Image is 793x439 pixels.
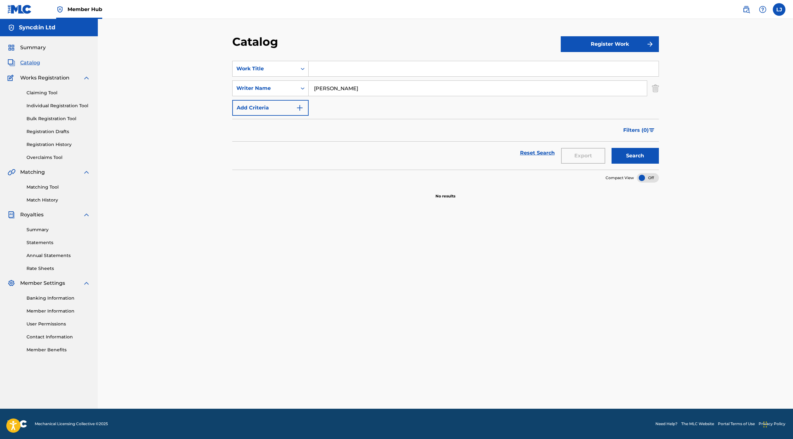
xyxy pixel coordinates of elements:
img: Works Registration [8,74,16,82]
div: User Menu [773,3,785,16]
span: Mechanical Licensing Collective © 2025 [35,421,108,427]
span: Royalties [20,211,44,219]
button: Search [612,148,659,164]
iframe: Chat Widget [761,409,793,439]
a: CatalogCatalog [8,59,40,67]
img: logo [8,420,27,428]
a: User Permissions [27,321,90,327]
img: filter [649,128,654,132]
div: Writer Name [236,85,293,92]
div: Drag [763,415,767,434]
img: Royalties [8,211,15,219]
iframe: Resource Center [775,310,793,361]
a: Claiming Tool [27,90,90,96]
a: Rate Sheets [27,265,90,272]
h2: Catalog [232,35,281,49]
a: Contact Information [27,334,90,340]
img: MLC Logo [8,5,32,14]
img: Top Rightsholder [56,6,64,13]
a: Public Search [740,3,753,16]
a: Registration History [27,141,90,148]
button: Register Work [561,36,659,52]
span: Works Registration [20,74,69,82]
p: No results [435,186,455,199]
img: Delete Criterion [652,80,659,96]
a: Bulk Registration Tool [27,115,90,122]
a: Statements [27,239,90,246]
img: expand [83,74,90,82]
img: search [743,6,750,13]
a: Member Benefits [27,347,90,353]
div: Help [756,3,769,16]
img: 9d2ae6d4665cec9f34b9.svg [296,104,304,112]
img: Catalog [8,59,15,67]
a: Summary [27,226,90,233]
h5: Syncd:in Ltd [19,24,55,31]
button: Add Criteria [232,100,309,116]
button: Filters (0) [619,122,659,138]
img: expand [83,168,90,176]
a: Banking Information [27,295,90,301]
span: Member Hub [68,6,102,13]
span: Catalog [20,59,40,67]
span: Summary [20,44,46,51]
img: Accounts [8,24,15,32]
a: SummarySummary [8,44,46,51]
a: Privacy Policy [759,421,785,427]
form: Search Form [232,61,659,170]
a: Reset Search [517,146,558,160]
a: Portal Terms of Use [718,421,755,427]
a: Annual Statements [27,252,90,259]
span: Compact View [606,175,634,181]
img: Member Settings [8,279,15,287]
a: Member Information [27,308,90,314]
a: Registration Drafts [27,128,90,135]
span: Filters ( 0 ) [623,126,649,134]
a: Matching Tool [27,184,90,190]
img: f7272a7cc735f4ea7f67.svg [646,40,654,48]
img: expand [83,279,90,287]
a: Individual Registration Tool [27,102,90,109]
span: Member Settings [20,279,65,287]
img: expand [83,211,90,219]
a: The MLC Website [681,421,714,427]
a: Need Help? [655,421,678,427]
img: help [759,6,766,13]
img: Summary [8,44,15,51]
span: Matching [20,168,45,176]
img: Matching [8,168,15,176]
div: Work Title [236,65,293,73]
a: Overclaims Tool [27,154,90,161]
a: Match History [27,197,90,203]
